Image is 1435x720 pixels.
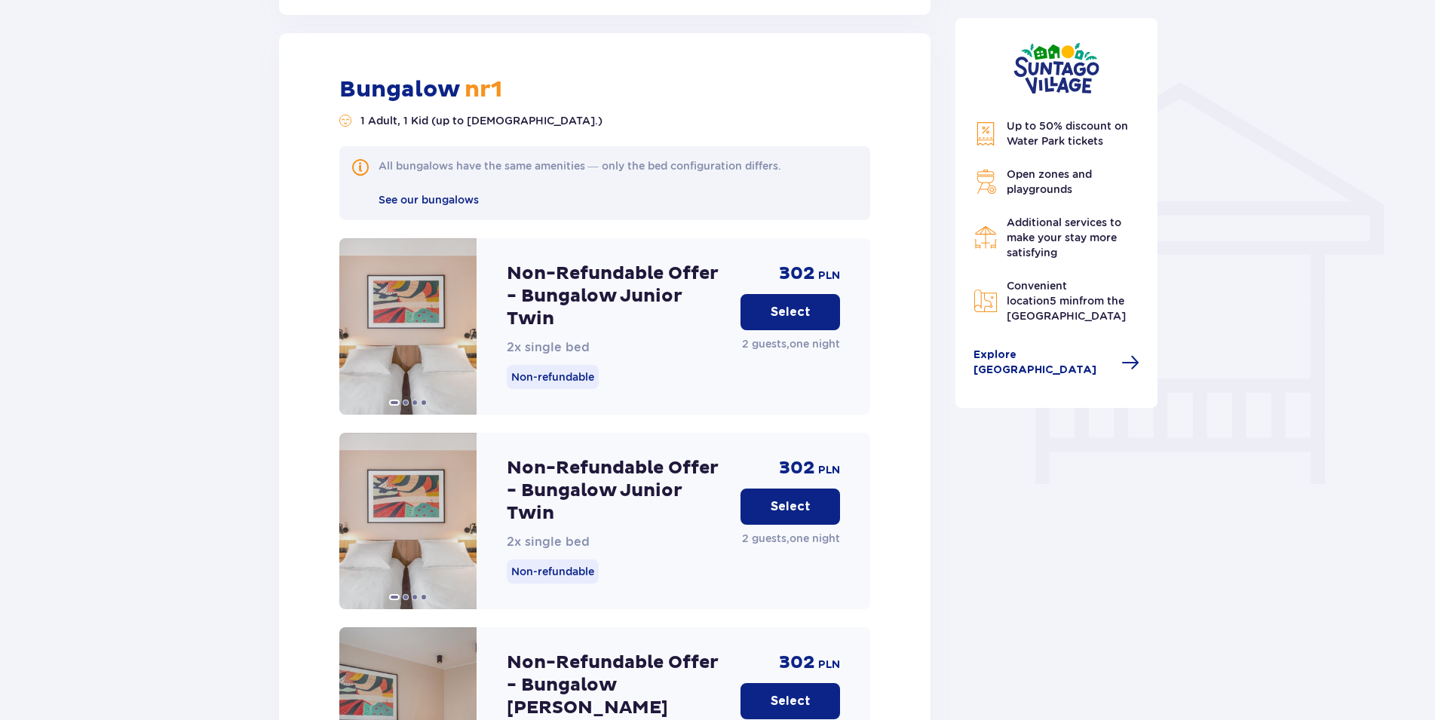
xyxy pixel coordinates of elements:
span: Explore [GEOGRAPHIC_DATA] [974,348,1112,378]
span: Additional services to make your stay more satisfying [1007,216,1121,259]
button: Select [740,683,840,719]
img: Map Icon [974,289,998,313]
p: Non-Refundable Offer - Bungalow Junior Twin [507,262,729,330]
a: See our bungalows [379,191,479,208]
span: 2x single bed [507,340,590,354]
span: Up to 50% discount on Water Park tickets [1007,120,1128,147]
div: All bungalows have the same amenities — only the bed configuration differs. [379,158,781,173]
img: Non-Refundable Offer - Bungalow Junior Twin [339,433,477,609]
span: 302 [779,457,815,479]
span: See our bungalows [379,194,479,206]
span: Convenient location from the [GEOGRAPHIC_DATA] [1007,280,1126,322]
p: Select [771,304,811,320]
span: Open zones and playgrounds [1007,168,1092,195]
img: Discount Icon [974,121,998,146]
span: 302 [779,651,815,674]
img: Grill Icon [974,170,998,194]
p: Select [771,693,811,709]
span: 302 [779,262,815,285]
span: nr 1 [459,75,502,103]
p: 2 guests , one night [742,531,840,546]
p: Non-Refundable Offer - Bungalow [PERSON_NAME] [507,651,729,719]
span: 2x single bed [507,535,590,549]
img: Non-Refundable Offer - Bungalow Junior Twin [339,238,477,415]
img: Suntago Village [1013,42,1099,94]
span: PLN [818,657,840,673]
p: 1 Adult, 1 Kid (up to [DEMOGRAPHIC_DATA].) [360,113,603,128]
p: Non-Refundable Offer - Bungalow Junior Twin [507,457,729,525]
span: PLN [818,463,840,478]
p: Bungalow [339,75,502,104]
span: 5 min [1050,295,1079,307]
span: PLN [818,268,840,283]
p: 2 guests , one night [742,336,840,351]
p: Select [771,498,811,515]
a: Explore [GEOGRAPHIC_DATA] [974,348,1139,378]
p: Non-refundable [507,559,599,584]
button: Select [740,489,840,525]
img: Restaurant Icon [974,225,998,250]
button: Select [740,294,840,330]
img: Number of guests [339,115,351,127]
p: Non-refundable [507,365,599,389]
